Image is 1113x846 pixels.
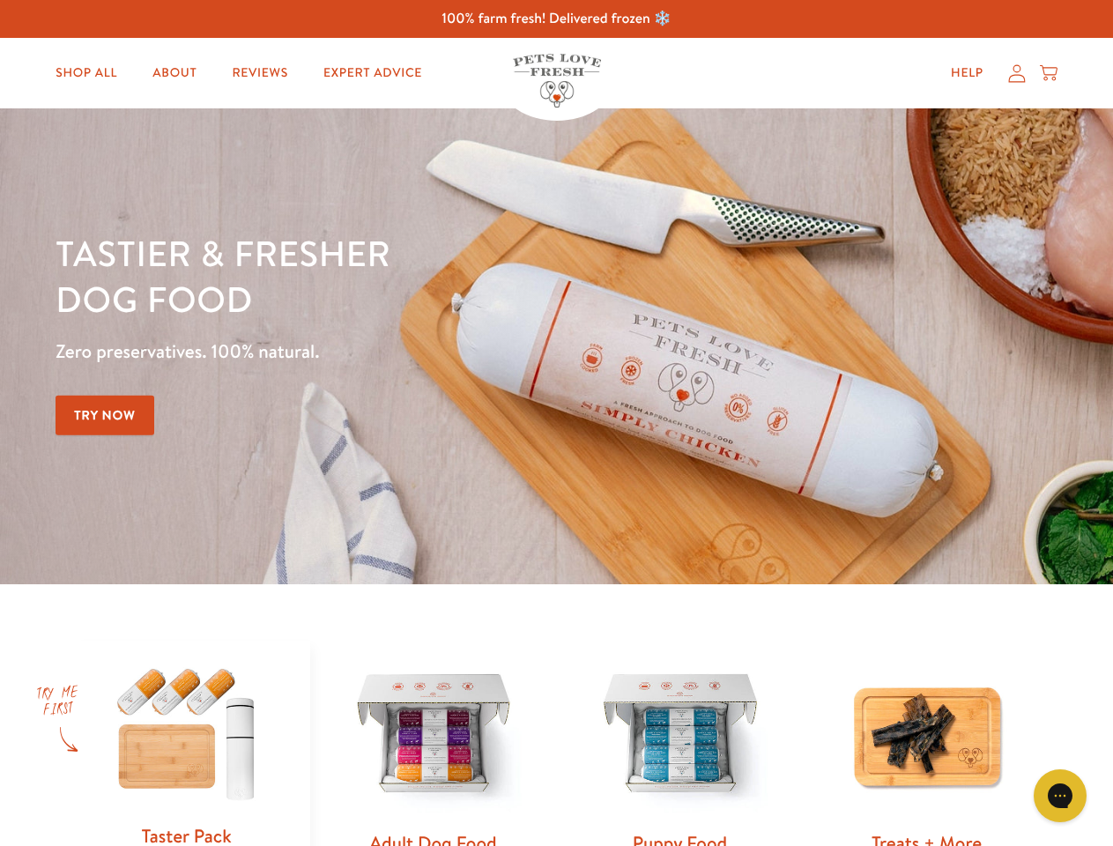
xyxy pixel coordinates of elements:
[138,56,211,91] a: About
[309,56,436,91] a: Expert Advice
[937,56,998,91] a: Help
[1025,763,1095,828] iframe: Gorgias live chat messenger
[56,230,723,322] h1: Tastier & fresher dog food
[218,56,301,91] a: Reviews
[56,336,723,367] p: Zero preservatives. 100% natural.
[56,396,154,435] a: Try Now
[513,54,601,108] img: Pets Love Fresh
[41,56,131,91] a: Shop All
